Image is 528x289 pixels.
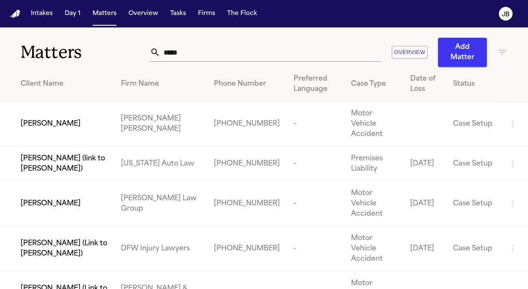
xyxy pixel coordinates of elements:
td: - [287,226,344,271]
td: Case Setup [446,226,501,271]
td: [PHONE_NUMBER] [207,181,287,226]
td: Motor Vehicle Accident [344,102,404,147]
td: [PERSON_NAME] Law Group [114,181,207,226]
h1: Matters [21,42,150,63]
td: [DATE] [403,181,446,226]
div: Preferred Language [294,74,337,94]
div: Firm Name [121,79,200,89]
div: Case Type [351,79,397,89]
td: Case Setup [446,181,501,226]
td: [PERSON_NAME] [PERSON_NAME] [114,102,207,147]
button: Intakes [27,6,56,21]
div: Phone Number [214,79,280,89]
td: Case Setup [446,102,501,147]
button: The Flock [224,6,261,21]
td: Motor Vehicle Accident [344,181,404,226]
img: Finch Logo [10,10,21,18]
span: [PERSON_NAME] [21,199,81,209]
button: Add Matter [438,38,487,67]
button: Tasks [167,6,189,21]
td: [PHONE_NUMBER] [207,102,287,147]
span: [PERSON_NAME] (link to [PERSON_NAME]) [21,154,107,174]
td: - [287,147,344,181]
td: Motor Vehicle Accident [344,226,404,271]
td: [DATE] [403,226,446,271]
span: [PERSON_NAME] (Link to [PERSON_NAME]) [21,238,107,259]
td: DFW Injury Lawyers [114,226,207,271]
span: [PERSON_NAME] [21,119,81,129]
a: Home [10,10,21,18]
td: - [287,102,344,147]
button: Firms [195,6,219,21]
td: [PHONE_NUMBER] [207,147,287,181]
td: - [287,181,344,226]
button: Day 1 [61,6,84,21]
button: Matters [89,6,120,21]
td: [DATE] [403,147,446,181]
div: Date of Loss [410,74,439,94]
td: Case Setup [446,147,501,181]
button: Overview [392,46,428,59]
div: Client Name [21,79,107,89]
td: [US_STATE] Auto Law [114,147,207,181]
button: Overview [125,6,162,21]
td: [PHONE_NUMBER] [207,226,287,271]
td: Premises Liability [344,147,404,181]
div: Status [453,79,494,89]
